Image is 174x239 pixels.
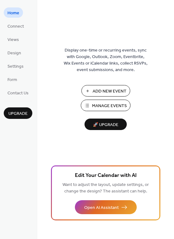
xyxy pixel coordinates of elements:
[7,10,19,16] span: Home
[4,61,27,71] a: Settings
[85,119,127,130] button: 🚀 Upgrade
[7,50,21,56] span: Design
[4,7,23,18] a: Home
[75,171,137,180] span: Edit Your Calendar with AI
[7,63,24,70] span: Settings
[88,121,123,129] span: 🚀 Upgrade
[62,181,149,196] span: Want to adjust the layout, update settings, or change the design? The assistant can help.
[4,34,23,44] a: Views
[64,47,148,73] span: Display one-time or recurring events, sync with Google, Outlook, Zoom, Eventbrite, Wix Events or ...
[7,37,19,43] span: Views
[81,85,130,97] button: Add New Event
[4,74,21,84] a: Form
[4,88,32,98] a: Contact Us
[75,200,137,214] button: Open AI Assistant
[7,23,24,30] span: Connect
[81,100,130,111] button: Manage Events
[92,103,127,109] span: Manage Events
[4,107,32,119] button: Upgrade
[84,205,119,211] span: Open AI Assistant
[7,77,17,83] span: Form
[4,47,25,58] a: Design
[4,21,28,31] a: Connect
[93,88,126,95] span: Add New Event
[8,110,28,117] span: Upgrade
[7,90,29,97] span: Contact Us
